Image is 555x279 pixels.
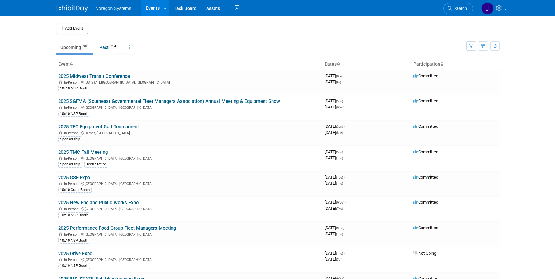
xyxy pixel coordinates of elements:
img: In-Person Event [59,80,62,84]
span: Search [452,6,467,11]
div: [GEOGRAPHIC_DATA], [GEOGRAPHIC_DATA] [58,181,319,186]
span: [DATE] [325,225,346,230]
span: (Tue) [336,176,343,179]
img: In-Person Event [59,232,62,236]
span: Noregon Systems [96,6,131,11]
span: [DATE] [325,181,343,186]
div: [GEOGRAPHIC_DATA], [GEOGRAPHIC_DATA] [58,231,319,237]
span: In-Person [64,182,80,186]
span: (Thu) [336,207,343,210]
a: Past254 [95,41,123,53]
span: In-Person [64,258,80,262]
div: 10x10 NSP Booth [58,212,90,218]
img: Johana Gil [481,2,494,14]
span: [DATE] [325,130,343,135]
span: (Wed) [336,74,344,78]
span: In-Person [64,106,80,110]
span: - [344,251,345,256]
img: In-Person Event [59,106,62,109]
span: - [345,73,346,78]
span: In-Person [64,156,80,161]
span: (Wed) [336,106,344,109]
a: 2025 GSE Expo [58,175,90,181]
a: 2025 TEC Equipment Golf Tournament [58,124,139,130]
span: (Thu) [336,252,343,255]
th: Dates [322,59,411,70]
span: - [345,200,346,205]
button: Add Event [56,23,88,34]
span: (Thu) [336,182,343,185]
span: 38 [81,44,88,49]
span: [DATE] [325,79,341,84]
span: (Sun) [336,99,343,103]
th: Participation [411,59,500,70]
a: 2025 Midwest Transit Conference [58,73,130,79]
span: [DATE] [325,149,345,154]
div: Camas, [GEOGRAPHIC_DATA] [58,130,319,135]
div: 10x10 NSP Booth [58,111,90,117]
div: [GEOGRAPHIC_DATA], [GEOGRAPHIC_DATA] [58,206,319,211]
span: [DATE] [325,155,343,160]
img: In-Person Event [59,258,62,261]
div: 10x10 NSP Booth [58,86,90,91]
span: [DATE] [325,105,344,109]
span: (Fri) [336,80,341,84]
span: (Wed) [336,201,344,204]
img: In-Person Event [59,207,62,210]
th: Event [56,59,322,70]
a: 2025 SGFMA (Southeast Governmental Fleet Managers Association) Annual Meeting & Equipment Show [58,98,280,104]
span: [DATE] [325,257,342,262]
span: Committed [413,175,438,180]
span: Committed [413,149,438,154]
div: Sponsorship [58,162,82,167]
span: 254 [109,44,118,49]
span: (Sun) [336,150,343,154]
span: (Sun) [336,131,343,135]
a: Sort by Event Name [70,61,73,67]
span: [DATE] [325,251,345,256]
a: Upcoming38 [56,41,93,53]
div: 10x10 NSP Booth [58,263,90,269]
div: 10x10 Crate Booth [58,187,92,193]
span: Committed [413,225,438,230]
span: - [344,98,345,103]
a: 2025 TMC Fall Meeting [58,149,108,155]
span: Committed [413,98,438,103]
span: (Thu) [336,156,343,160]
span: [DATE] [325,175,345,180]
img: ExhibitDay [56,5,88,12]
span: Committed [413,73,438,78]
a: 2025 New England Public Works Expo [58,200,139,206]
a: Sort by Participation Type [440,61,443,67]
div: Tech Station [84,162,108,167]
span: [DATE] [325,124,345,129]
span: Not Going [413,251,436,256]
div: [GEOGRAPHIC_DATA], [GEOGRAPHIC_DATA] [58,155,319,161]
div: 10x10 NSP Booth [58,238,90,244]
span: In-Person [64,207,80,211]
span: (Sat) [336,258,342,261]
span: Committed [413,200,438,205]
img: In-Person Event [59,156,62,160]
div: [GEOGRAPHIC_DATA], [GEOGRAPHIC_DATA] [58,105,319,110]
a: 2025 Drive Expo [58,251,92,256]
span: (Sun) [336,125,343,128]
a: Search [443,3,473,14]
div: [US_STATE][GEOGRAPHIC_DATA], [GEOGRAPHIC_DATA] [58,79,319,85]
span: Committed [413,124,438,129]
a: 2025 Performance Food Group Fleet Managers Meeting [58,225,176,231]
span: In-Person [64,131,80,135]
span: (Wed) [336,226,344,230]
span: [DATE] [325,206,343,211]
span: [DATE] [325,200,346,205]
span: [DATE] [325,231,343,236]
span: In-Person [64,80,80,85]
span: In-Person [64,232,80,237]
div: [GEOGRAPHIC_DATA], [GEOGRAPHIC_DATA] [58,257,319,262]
span: - [344,175,345,180]
span: [DATE] [325,73,346,78]
a: Sort by Start Date [337,61,340,67]
img: In-Person Event [59,131,62,134]
span: (Thu) [336,232,343,236]
span: [DATE] [325,98,345,103]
